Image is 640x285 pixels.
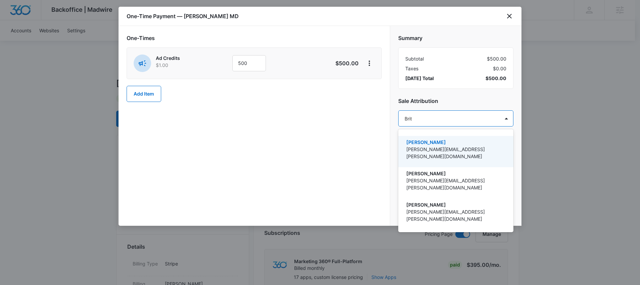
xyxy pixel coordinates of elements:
[406,177,504,191] p: [PERSON_NAME][EMAIL_ADDRESS][PERSON_NAME][DOMAIN_NAME]
[406,146,504,160] p: [PERSON_NAME][EMAIL_ADDRESS][PERSON_NAME][DOMAIN_NAME]
[406,208,504,222] p: [PERSON_NAME][EMAIL_ADDRESS][PERSON_NAME][DOMAIN_NAME]
[406,201,504,208] p: [PERSON_NAME]
[406,139,504,146] p: [PERSON_NAME]
[406,170,504,177] p: [PERSON_NAME]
